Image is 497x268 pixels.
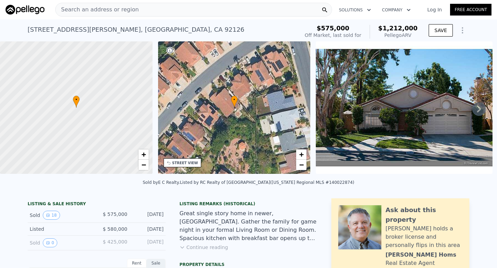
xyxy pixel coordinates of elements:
span: $575,000 [317,24,350,32]
span: $ 575,000 [103,211,127,217]
div: Rent [127,259,146,268]
div: Listed [30,226,91,232]
button: Company [377,4,416,16]
a: Zoom out [138,160,149,170]
div: [DATE] [133,211,164,220]
div: [DATE] [133,226,164,232]
span: + [141,150,146,159]
button: View historical data [43,211,60,220]
span: • [73,97,80,103]
a: Zoom in [138,149,149,160]
div: LISTING & SALE HISTORY [28,201,166,208]
div: Sold [30,238,91,247]
div: Property details [179,262,318,267]
span: $1,212,000 [378,24,418,32]
span: Search an address or region [56,6,139,14]
img: Pellego [6,5,45,14]
span: $ 425,000 [103,239,127,245]
a: Log In [419,6,450,13]
a: Zoom in [296,149,306,160]
div: Listed by RC Realty of [GEOGRAPHIC_DATA] ([US_STATE] Regional MLS #140022874) [180,180,354,185]
button: Show Options [456,23,469,37]
div: Sale [146,259,166,268]
div: [STREET_ADDRESS][PERSON_NAME] , [GEOGRAPHIC_DATA] , CA 92126 [28,25,244,34]
div: Listing Remarks (Historical) [179,201,318,207]
img: Sale: 161610396 Parcel: 22166338 [316,41,493,174]
span: − [141,160,146,169]
div: • [231,96,238,108]
span: − [299,160,304,169]
button: View historical data [43,238,57,247]
a: Free Account [450,4,491,16]
button: SAVE [429,24,453,37]
span: + [299,150,304,159]
a: Zoom out [296,160,306,170]
div: [PERSON_NAME] holds a broker license and personally flips in this area [386,225,462,249]
button: Continue reading [179,244,228,251]
div: Sold by E C Realty . [143,180,180,185]
div: Great single story home in newer, [GEOGRAPHIC_DATA]. Gather the family for game night in your for... [179,209,318,242]
div: Sold [30,211,91,220]
div: Off Market, last sold for [305,32,361,39]
div: STREET VIEW [172,160,198,166]
div: Ask about this property [386,205,462,225]
div: Real Estate Agent [386,259,435,267]
div: [DATE] [133,238,164,247]
span: • [231,97,238,103]
div: • [73,96,80,108]
div: Pellego ARV [378,32,418,39]
button: Solutions [333,4,377,16]
div: [PERSON_NAME] Homs [386,251,456,259]
span: $ 580,000 [103,226,127,232]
